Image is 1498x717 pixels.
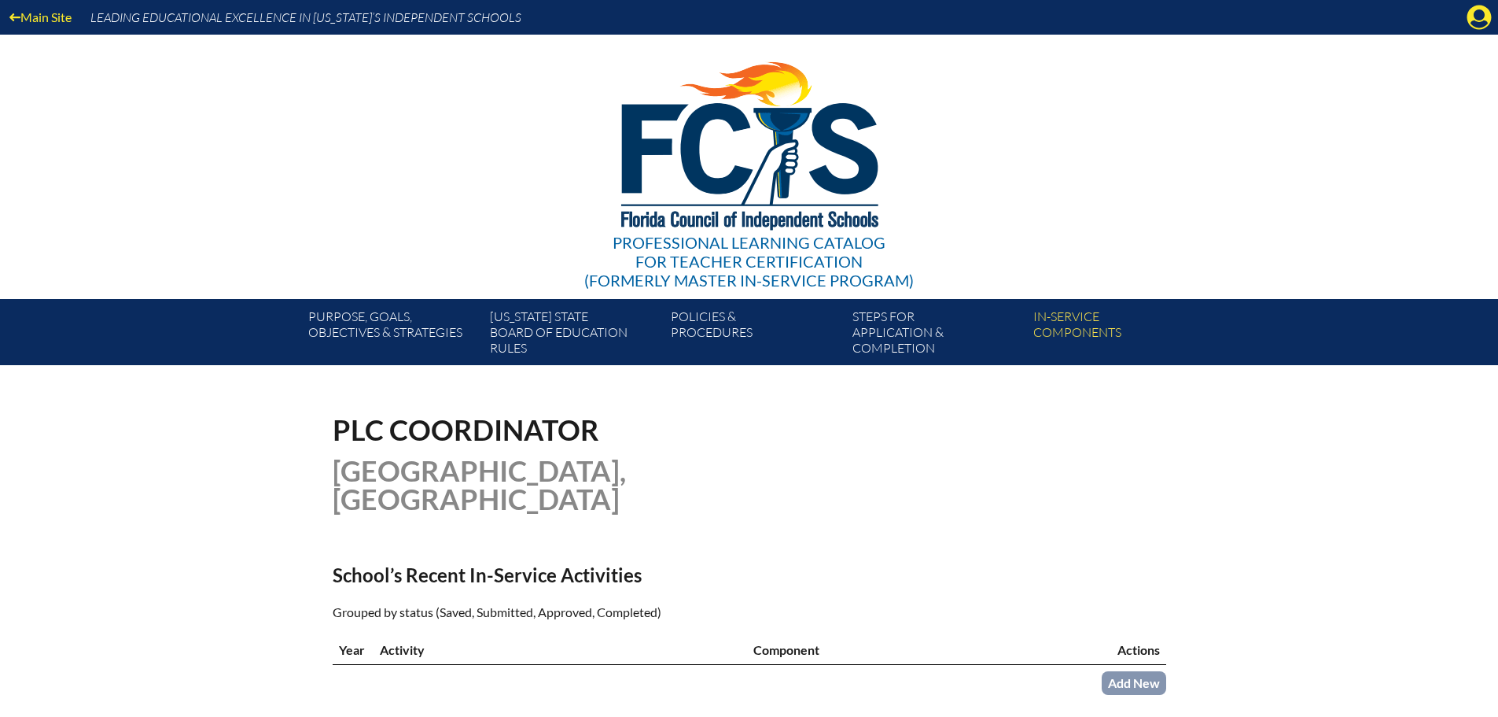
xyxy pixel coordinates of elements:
[302,305,483,365] a: Purpose, goals,objectives & strategies
[333,602,886,623] p: Grouped by status (Saved, Submitted, Approved, Completed)
[374,635,748,665] th: Activity
[584,233,914,290] div: Professional Learning Catalog (formerly Master In-service Program)
[846,305,1027,365] a: Steps forapplication & completion
[664,305,845,365] a: Policies &Procedures
[484,305,664,365] a: [US_STATE] StateBoard of Education rules
[1027,305,1208,365] a: In-servicecomponents
[587,35,911,249] img: FCISlogo221.eps
[333,453,626,516] span: [GEOGRAPHIC_DATA], [GEOGRAPHIC_DATA]
[1075,635,1165,665] th: Actions
[333,412,599,447] span: PLC Coordinator
[747,635,1075,665] th: Component
[333,635,374,665] th: Year
[1467,5,1492,30] svg: Manage account
[333,564,886,586] h2: School’s Recent In-Service Activities
[1102,671,1166,694] a: Add New
[3,6,78,28] a: Main Site
[578,31,920,293] a: Professional Learning Catalog for Teacher Certification(formerly Master In-service Program)
[635,252,863,271] span: for Teacher Certification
